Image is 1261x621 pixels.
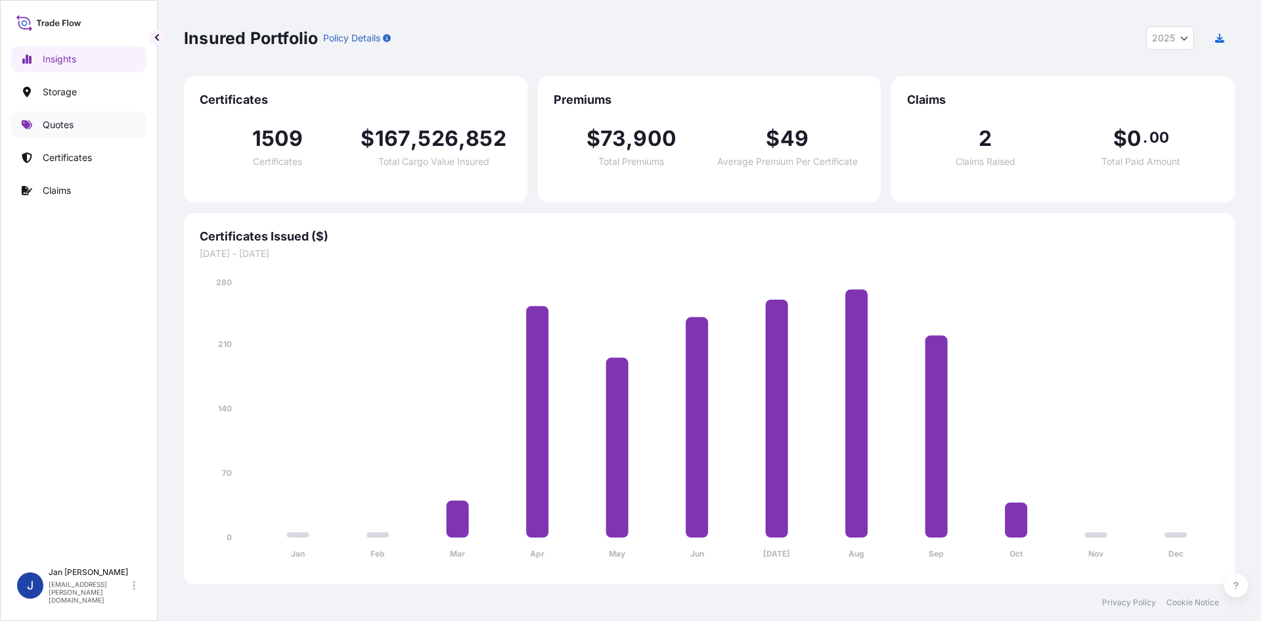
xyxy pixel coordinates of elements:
[609,549,626,559] tspan: May
[253,157,302,166] span: Certificates
[929,549,944,559] tspan: Sep
[600,128,626,149] span: 73
[222,468,232,478] tspan: 70
[450,549,465,559] tspan: Mar
[200,92,512,108] span: Certificates
[979,128,992,149] span: 2
[27,579,33,592] span: J
[218,403,232,413] tspan: 140
[1009,549,1023,559] tspan: Oct
[361,128,374,149] span: $
[1127,128,1141,149] span: 0
[200,247,1219,260] span: [DATE] - [DATE]
[849,549,864,559] tspan: Aug
[1143,132,1147,143] span: .
[907,92,1219,108] span: Claims
[184,28,318,49] p: Insured Portfolio
[1113,128,1127,149] span: $
[375,128,411,149] span: 167
[252,128,303,149] span: 1509
[458,128,466,149] span: ,
[1166,597,1219,608] a: Cookie Notice
[378,157,489,166] span: Total Cargo Value Insured
[43,118,74,131] p: Quotes
[690,549,704,559] tspan: Jun
[1149,132,1169,143] span: 00
[598,157,664,166] span: Total Premiums
[49,580,130,604] p: [EMAIL_ADDRESS][PERSON_NAME][DOMAIN_NAME]
[11,177,146,204] a: Claims
[763,549,790,559] tspan: [DATE]
[323,32,380,45] p: Policy Details
[11,145,146,171] a: Certificates
[586,128,600,149] span: $
[1146,26,1194,50] button: Year Selector
[11,46,146,72] a: Insights
[780,128,808,149] span: 49
[418,128,458,149] span: 526
[11,79,146,105] a: Storage
[554,92,866,108] span: Premiums
[370,549,385,559] tspan: Feb
[633,128,676,149] span: 900
[766,128,780,149] span: $
[291,549,305,559] tspan: Jan
[43,151,92,164] p: Certificates
[11,112,146,138] a: Quotes
[626,128,633,149] span: ,
[218,339,232,349] tspan: 210
[410,128,418,149] span: ,
[227,532,232,542] tspan: 0
[466,128,506,149] span: 852
[956,157,1015,166] span: Claims Raised
[216,277,232,287] tspan: 280
[43,53,76,66] p: Insights
[49,567,130,578] p: Jan [PERSON_NAME]
[717,157,858,166] span: Average Premium Per Certificate
[1101,157,1180,166] span: Total Paid Amount
[43,184,71,197] p: Claims
[1168,549,1184,559] tspan: Dec
[200,229,1219,244] span: Certificates Issued ($)
[1152,32,1175,45] span: 2025
[530,549,544,559] tspan: Apr
[1088,549,1104,559] tspan: Nov
[43,85,77,99] p: Storage
[1102,597,1156,608] a: Privacy Policy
